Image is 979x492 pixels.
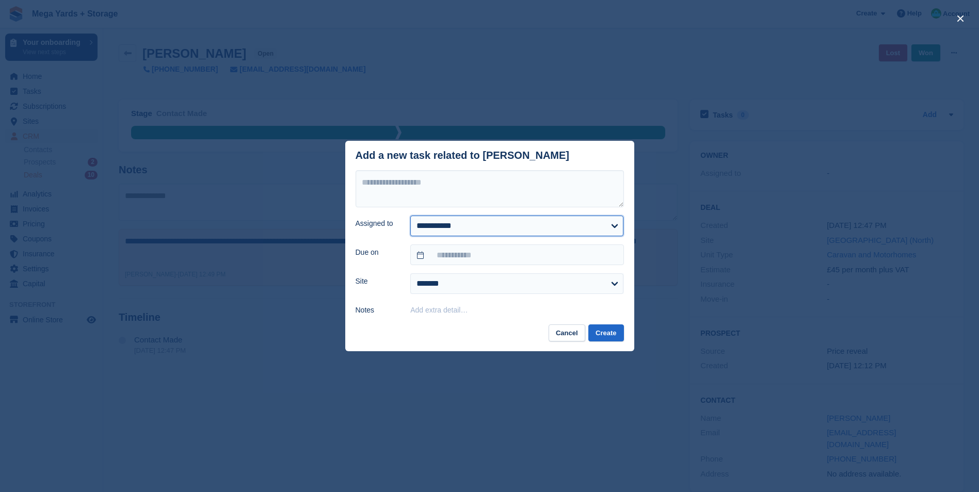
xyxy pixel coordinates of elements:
[356,305,398,316] label: Notes
[549,324,585,341] button: Cancel
[356,276,398,287] label: Site
[356,150,570,161] div: Add a new task related to [PERSON_NAME]
[410,306,468,314] button: Add extra detail…
[356,218,398,229] label: Assigned to
[588,324,623,341] button: Create
[356,247,398,258] label: Due on
[952,10,969,27] button: close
